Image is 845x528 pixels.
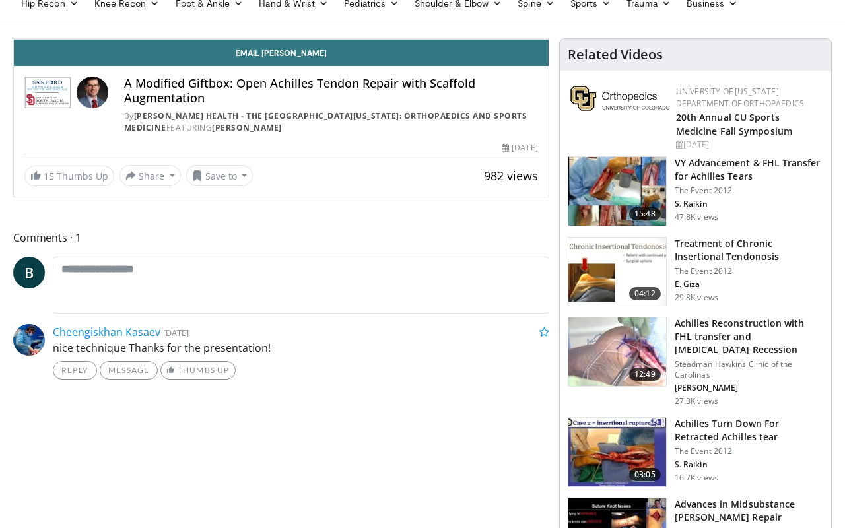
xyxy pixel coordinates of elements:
p: 16.7K views [675,473,718,483]
a: 03:05 Achilles Turn Down For Retracted Achilles tear The Event 2012 S. Raikin 16.7K views [568,417,823,487]
a: 20th Annual CU Sports Medicine Fall Symposium [676,111,792,137]
p: Steadman Hawkins Clinic of the Carolinas [675,359,823,380]
p: S. Raikin [675,199,823,209]
h3: VY Advancement & FHL Transfer for Achilles Tears [675,156,823,183]
a: 15 Thumbs Up [24,166,114,186]
img: 355603a8-37da-49b6-856f-e00d7e9307d3.png.150x105_q85_autocrop_double_scale_upscale_version-0.2.png [570,86,669,111]
video-js: Video Player [14,39,549,40]
h4: A Modified Giftbox: Open Achilles Tendon Repair with Scaffold Augmentation [124,77,538,105]
img: Avatar [13,324,45,356]
a: [PERSON_NAME] [212,122,282,133]
img: ASqSTwfBDudlPt2X4xMDoxOjA4MTsiGN.150x105_q85_crop-smart_upscale.jpg [568,317,666,386]
img: MGngRNnbuHoiqTJH4xMDoxOmtxOwKG7D_3.150x105_q85_crop-smart_upscale.jpg [568,418,666,486]
button: Share [119,165,181,186]
span: 15 [44,170,54,182]
a: 04:12 Treatment of Chronic Insertional Tendonosis The Event 2012 E. Giza 29.8K views [568,237,823,307]
h3: Advances in Midsubstance [PERSON_NAME] Repair [675,498,823,524]
p: 27.3K views [675,396,718,407]
p: The Event 2012 [675,266,823,277]
h3: Treatment of Chronic Insertional Tendonosis [675,237,823,263]
button: Save to [186,165,253,186]
p: 47.8K views [675,212,718,222]
p: E. Giza [675,279,823,290]
a: [PERSON_NAME] Health - The [GEOGRAPHIC_DATA][US_STATE]: Orthopaedics and Sports Medicine [124,110,527,133]
img: Avatar [77,77,108,108]
img: Sanford Health - The University of South Dakota School of Medicine: Orthopaedics and Sports Medicine [24,77,71,108]
h4: Related Videos [568,47,663,63]
a: 15:48 VY Advancement & FHL Transfer for Achilles Tears The Event 2012 S. Raikin 47.8K views [568,156,823,226]
div: [DATE] [676,139,821,150]
img: O0cEsGv5RdudyPNn4xMDoxOmtxOwKG7D_1.150x105_q85_crop-smart_upscale.jpg [568,238,666,306]
h3: Achilles Turn Down For Retracted Achilles tear [675,417,823,444]
a: Thumbs Up [160,361,235,379]
a: 12:49 Achilles Reconstruction with FHL transfer and [MEDICAL_DATA] Recession Steadman Hawkins Cli... [568,317,823,407]
span: 15:48 [629,207,661,220]
span: 982 views [484,168,538,183]
a: University of [US_STATE] Department of Orthopaedics [676,86,804,109]
div: [DATE] [502,142,537,154]
span: 03:05 [629,468,661,481]
img: f5016854-7c5d-4d2b-bf8b-0701c028b37d.150x105_q85_crop-smart_upscale.jpg [568,157,666,226]
p: The Event 2012 [675,185,823,196]
span: Comments 1 [13,229,549,246]
span: 04:12 [629,287,661,300]
a: Message [100,361,158,379]
a: Cheengiskhan Kasaev [53,325,160,339]
span: 12:49 [629,368,661,381]
p: [PERSON_NAME] [675,383,823,393]
p: S. Raikin [675,459,823,470]
small: [DATE] [163,327,189,339]
a: B [13,257,45,288]
h3: Achilles Reconstruction with FHL transfer and [MEDICAL_DATA] Recession [675,317,823,356]
div: By FEATURING [124,110,538,134]
a: Email [PERSON_NAME] [14,40,549,66]
a: Reply [53,361,97,379]
p: The Event 2012 [675,446,823,457]
p: nice technique Thanks for the presentation! [53,340,549,356]
p: 29.8K views [675,292,718,303]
